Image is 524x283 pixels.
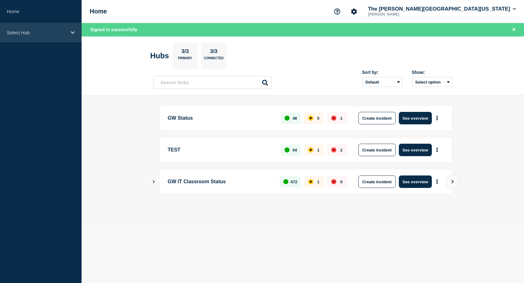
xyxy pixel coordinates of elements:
[340,148,342,152] p: 2
[340,116,342,121] p: 1
[510,26,518,33] button: Close banner
[292,116,297,121] p: 48
[179,48,191,56] p: 3/3
[331,179,336,184] div: down
[285,116,290,121] div: up
[290,180,297,184] p: 472
[317,180,319,184] p: 1
[308,116,313,121] div: affected
[168,112,274,124] p: GW Status
[152,180,155,184] button: Show Connected Hubs
[412,77,452,87] button: Select option
[285,147,290,152] div: up
[347,5,361,18] button: Account settings
[446,175,458,188] button: View
[308,147,313,152] div: affected
[358,175,396,188] button: Create incident
[367,12,432,17] p: [PERSON_NAME]
[150,51,169,60] h2: Hubs
[399,112,432,124] button: See overview
[317,148,319,152] p: 1
[90,8,107,15] h1: Home
[412,70,452,75] div: Show:
[331,116,336,121] div: down
[358,112,396,124] button: Create incident
[317,116,319,121] p: 0
[283,179,288,184] div: up
[178,56,192,63] p: Primary
[168,175,273,188] p: GW IT Classroom Status
[153,76,272,89] input: Search Hubs
[340,180,342,184] p: 0
[362,70,403,75] div: Sort by:
[399,175,432,188] button: See overview
[292,148,297,152] p: 54
[7,30,67,35] p: Select Hub
[204,56,224,63] p: Connected
[208,48,220,56] p: 3/3
[331,5,344,18] button: Support
[367,6,517,12] button: The [PERSON_NAME][GEOGRAPHIC_DATA][US_STATE]
[399,144,432,156] button: See overview
[358,144,396,156] button: Create incident
[433,113,441,124] button: More actions
[308,179,313,184] div: affected
[90,27,137,32] span: Signed in successfully
[433,176,441,188] button: More actions
[331,147,336,152] div: down
[168,144,274,156] p: TEST
[433,144,441,156] button: More actions
[362,77,403,87] select: Sort by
